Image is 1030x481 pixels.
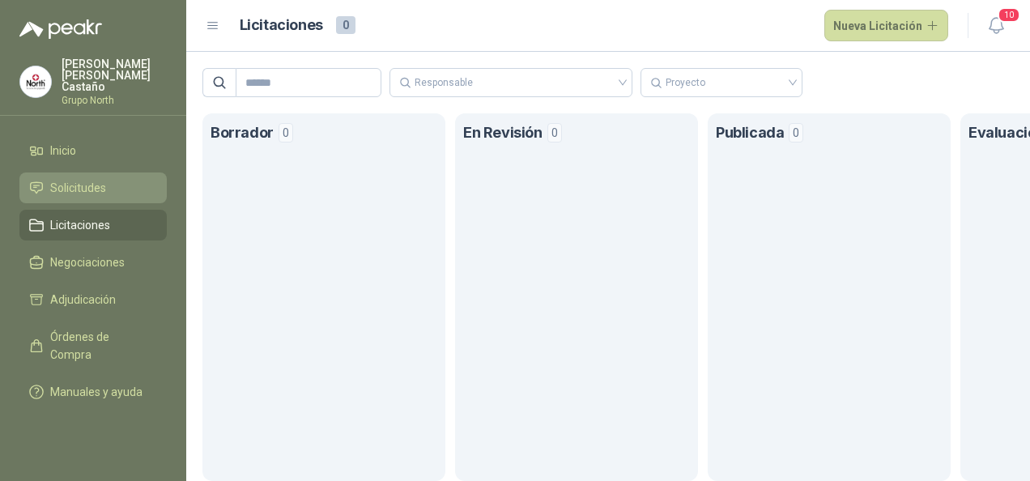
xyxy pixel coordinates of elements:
p: Grupo North [62,96,167,105]
h1: Publicada [716,121,784,144]
span: 10 [998,7,1020,23]
a: Manuales y ayuda [19,377,167,407]
span: Órdenes de Compra [50,328,151,364]
span: 0 [789,123,803,143]
a: Negociaciones [19,247,167,278]
span: Negociaciones [50,253,125,271]
span: Inicio [50,142,76,160]
p: [PERSON_NAME] [PERSON_NAME] Castaño [62,58,167,92]
span: 0 [547,123,562,143]
a: Licitaciones [19,210,167,240]
h1: Licitaciones [240,14,323,37]
a: Solicitudes [19,172,167,203]
span: 0 [336,16,355,34]
a: Adjudicación [19,284,167,315]
span: Manuales y ayuda [50,383,143,401]
h1: Borrador [211,121,274,144]
button: Nueva Licitación [824,10,949,42]
button: 10 [981,11,1011,40]
span: Adjudicación [50,291,116,309]
span: Solicitudes [50,179,106,197]
h1: En Revisión [463,121,543,144]
img: Company Logo [20,66,51,97]
span: 0 [279,123,293,143]
img: Logo peakr [19,19,102,39]
span: Licitaciones [50,216,110,234]
a: Órdenes de Compra [19,321,167,370]
a: Inicio [19,135,167,166]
